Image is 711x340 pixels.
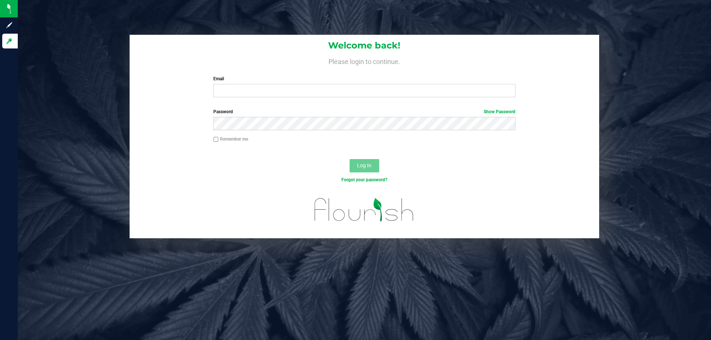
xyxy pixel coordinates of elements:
[213,137,218,142] input: Remember me
[306,191,423,229] img: flourish_logo.svg
[6,21,13,29] inline-svg: Sign up
[484,109,515,114] a: Show Password
[357,162,371,168] span: Log In
[130,56,599,65] h4: Please login to continue.
[341,177,387,182] a: Forgot your password?
[130,41,599,50] h1: Welcome back!
[350,159,379,172] button: Log In
[213,136,248,142] label: Remember me
[213,109,233,114] span: Password
[6,37,13,45] inline-svg: Log in
[213,75,515,82] label: Email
